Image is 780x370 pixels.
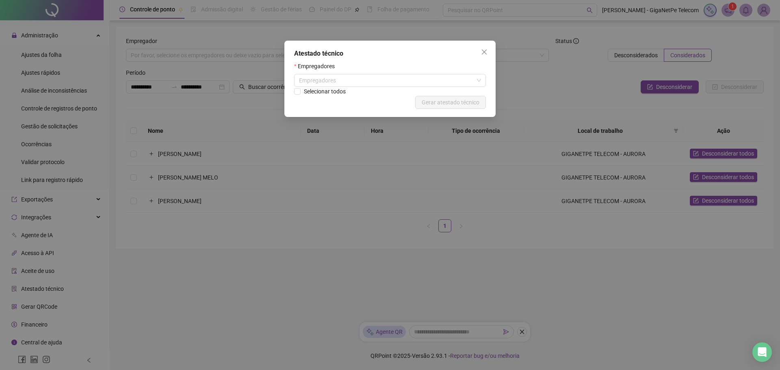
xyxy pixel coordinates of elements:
[752,342,772,362] div: Open Intercom Messenger
[481,49,487,55] span: close
[294,49,486,58] div: Atestado técnico
[294,62,340,71] label: Empregadores
[478,45,491,58] button: Close
[415,96,486,109] button: Gerar atestado técnico
[301,87,349,96] span: Selecionar todos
